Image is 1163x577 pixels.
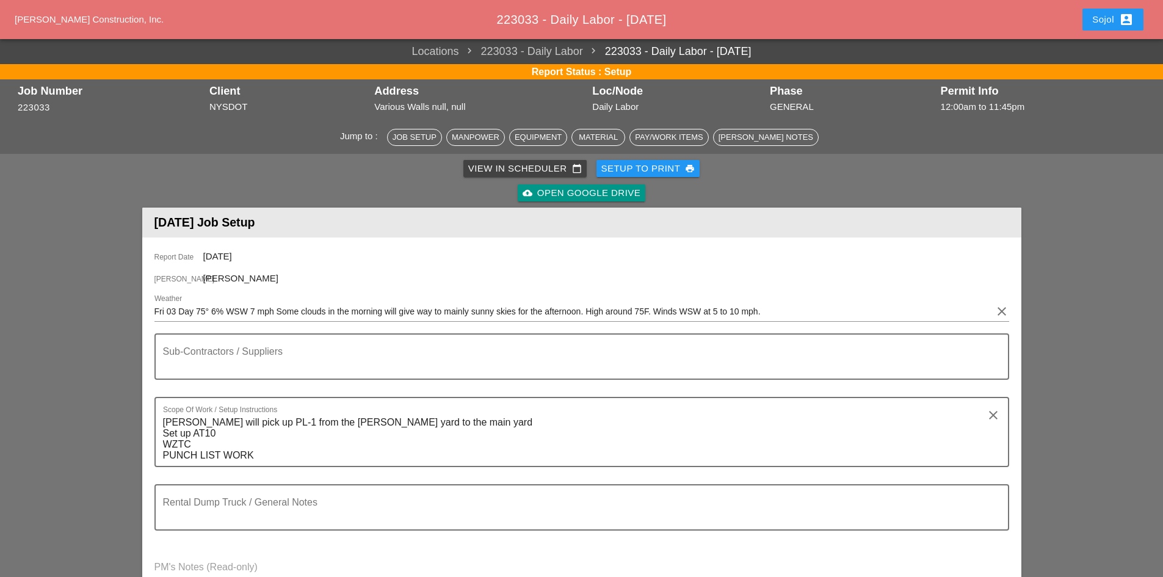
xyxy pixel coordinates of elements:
[986,408,1001,423] i: clear
[635,131,703,143] div: Pay/Work Items
[629,129,708,146] button: Pay/Work Items
[518,184,645,201] a: Open Google Drive
[203,251,232,261] span: [DATE]
[463,160,587,177] a: View in Scheduler
[203,273,278,283] span: [PERSON_NAME]
[523,186,640,200] div: Open Google Drive
[571,129,625,146] button: Material
[387,129,442,146] button: Job Setup
[154,252,203,263] span: Report Date
[18,101,50,115] button: 223033
[770,85,935,97] div: Phase
[713,129,819,146] button: [PERSON_NAME] Notes
[412,43,459,60] a: Locations
[154,302,992,321] input: Weather
[995,304,1009,319] i: clear
[393,131,437,143] div: Job Setup
[1082,9,1143,31] button: Sojol
[601,162,695,176] div: Setup to Print
[142,208,1021,238] header: [DATE] Job Setup
[596,160,700,177] button: Setup to Print
[163,413,991,466] textarea: Scope Of Work / Setup Instructions
[452,131,499,143] div: Manpower
[719,131,813,143] div: [PERSON_NAME] Notes
[496,13,666,26] span: 223033 - Daily Labor - [DATE]
[340,131,383,141] span: Jump to :
[446,129,505,146] button: Manpower
[685,164,695,173] i: print
[941,100,1145,114] div: 12:00am to 11:45pm
[15,14,164,24] a: [PERSON_NAME] Construction, Inc.
[509,129,567,146] button: Equipment
[209,100,368,114] div: NYSDOT
[592,85,764,97] div: Loc/Node
[770,100,935,114] div: GENERAL
[577,131,620,143] div: Material
[515,131,562,143] div: Equipment
[154,274,203,285] span: [PERSON_NAME]
[163,500,991,529] textarea: Rental Dump Truck / General Notes
[163,349,991,379] textarea: Sub-Contractors / Suppliers
[592,100,764,114] div: Daily Labor
[18,85,203,97] div: Job Number
[468,162,582,176] div: View in Scheduler
[941,85,1145,97] div: Permit Info
[209,85,368,97] div: Client
[374,85,586,97] div: Address
[459,43,583,60] span: 223033 - Daily Labor
[523,188,532,198] i: cloud_upload
[1092,12,1134,27] div: Sojol
[583,43,752,60] a: 223033 - Daily Labor - [DATE]
[374,100,586,114] div: Various Walls null, null
[1119,12,1134,27] i: account_box
[572,164,582,173] i: calendar_today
